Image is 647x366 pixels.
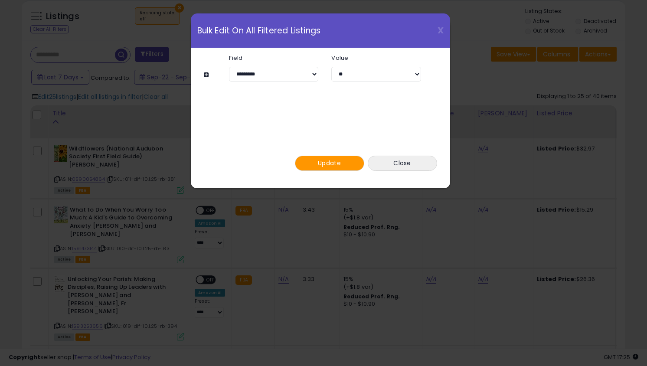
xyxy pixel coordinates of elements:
label: Field [222,55,325,61]
label: Value [325,55,427,61]
span: X [438,24,444,36]
span: Bulk Edit On All Filtered Listings [197,26,321,35]
button: Close [368,156,437,171]
span: Update [318,159,341,167]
